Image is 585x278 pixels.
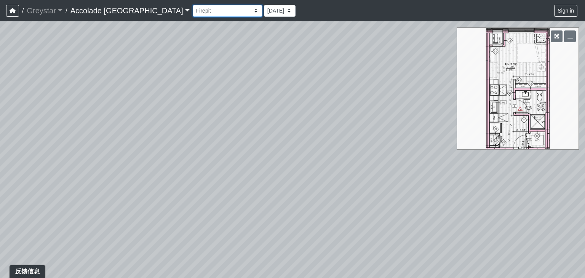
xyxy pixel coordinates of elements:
[62,3,70,18] span: /
[27,3,62,18] a: Greystar
[6,263,49,278] iframe: Ybug feedback widget
[70,3,190,18] a: Accolade [GEOGRAPHIC_DATA]
[19,3,27,18] span: /
[554,5,577,17] button: Sign in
